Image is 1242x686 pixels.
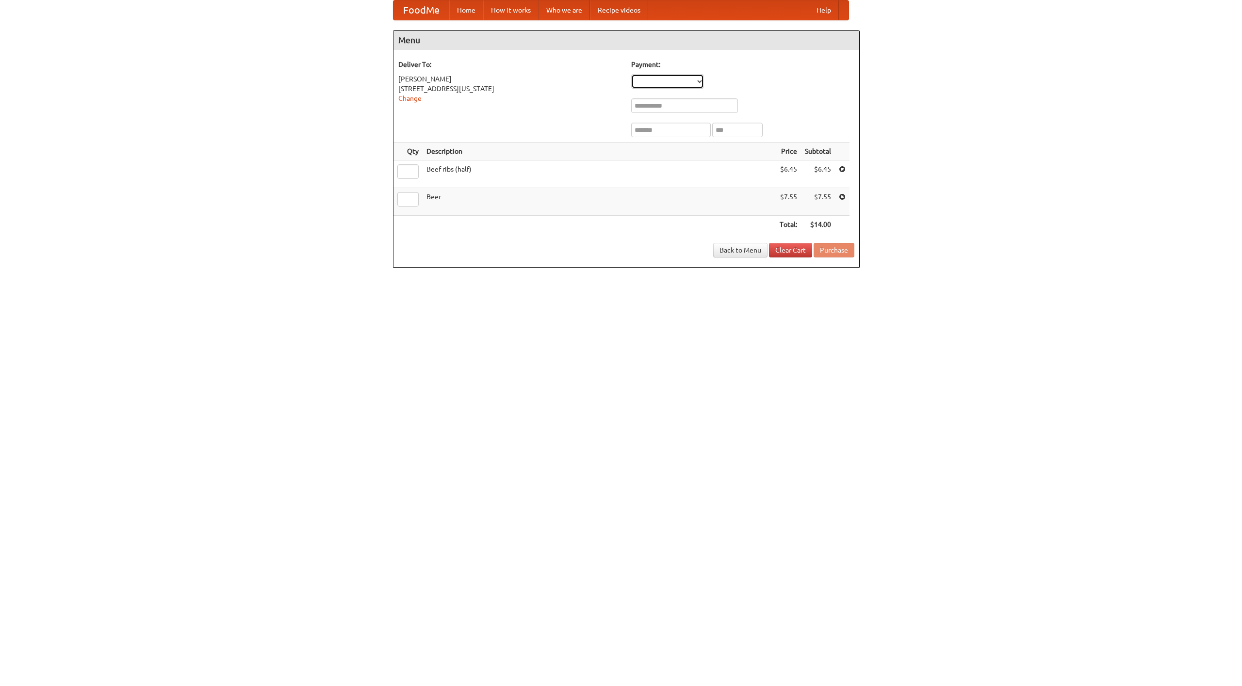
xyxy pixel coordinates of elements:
[801,143,835,160] th: Subtotal
[423,143,776,160] th: Description
[449,0,483,20] a: Home
[776,160,801,188] td: $6.45
[809,0,839,20] a: Help
[483,0,539,20] a: How it works
[713,243,768,257] a: Back to Menu
[801,216,835,234] th: $14.00
[398,60,621,69] h5: Deliver To:
[801,160,835,188] td: $6.45
[393,143,423,160] th: Qty
[423,188,776,216] td: Beer
[393,31,859,50] h4: Menu
[398,84,621,94] div: [STREET_ADDRESS][US_STATE]
[393,0,449,20] a: FoodMe
[814,243,854,257] button: Purchase
[398,95,422,102] a: Change
[769,243,812,257] a: Clear Cart
[398,74,621,84] div: [PERSON_NAME]
[539,0,590,20] a: Who we are
[776,216,801,234] th: Total:
[590,0,648,20] a: Recipe videos
[776,188,801,216] td: $7.55
[423,160,776,188] td: Beef ribs (half)
[801,188,835,216] td: $7.55
[631,60,854,69] h5: Payment:
[776,143,801,160] th: Price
